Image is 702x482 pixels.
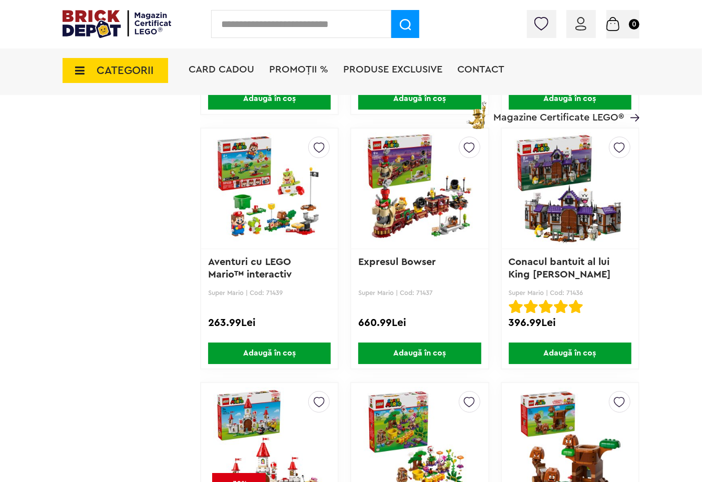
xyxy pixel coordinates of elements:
a: Conacul bantuit al lui King [PERSON_NAME] [509,257,613,279]
span: CATEGORII [97,65,154,76]
a: Magazine Certificate LEGO® [624,99,639,109]
span: Adaugă în coș [208,342,331,364]
p: Super Mario | Cod: 71437 [358,289,481,296]
a: Aventuri cu LEGO Mario™ interactiv [208,257,294,279]
img: Conacul bantuit al lui King Boo [514,118,626,258]
span: Adaugă în coș [358,342,481,364]
div: 396.99Lei [509,316,631,329]
img: Aventuri cu LEGO Mario™ interactiv [214,118,325,258]
img: Evaluare cu stele [569,299,583,313]
img: Evaluare cu stele [524,299,538,313]
p: Super Mario | Cod: 71436 [509,289,631,296]
a: PROMOȚII % [269,64,328,74]
span: Magazine Certificate LEGO® [493,99,624,122]
img: Expresul Bowser [364,118,475,258]
small: 0 [629,19,639,29]
img: Evaluare cu stele [554,299,568,313]
a: Adaugă în coș [351,342,488,364]
img: Evaluare cu stele [539,299,553,313]
a: Adaugă în coș [502,342,638,364]
img: Evaluare cu stele [509,299,523,313]
div: 660.99Lei [358,316,481,329]
span: Adaugă în coș [509,342,631,364]
a: Produse exclusive [343,64,442,74]
a: Expresul Bowser [358,257,436,267]
a: Adaugă în coș [201,342,338,364]
p: Super Mario | Cod: 71439 [208,289,331,296]
div: 263.99Lei [208,316,331,329]
a: Contact [457,64,504,74]
a: Card Cadou [189,64,254,74]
